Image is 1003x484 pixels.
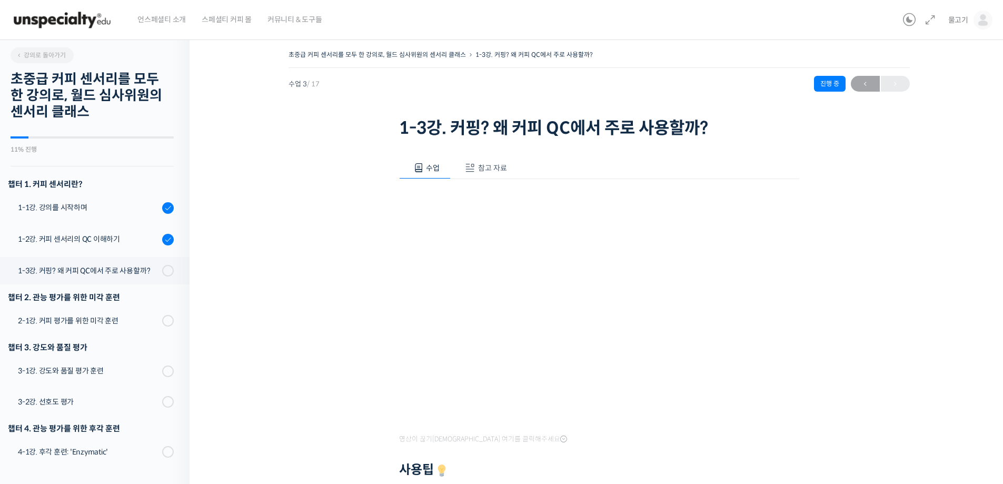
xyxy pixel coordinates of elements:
[289,81,320,87] span: 수업 3
[18,202,159,213] div: 1-1강. 강의를 시작하며
[426,163,440,173] span: 수업
[8,290,174,304] div: 챕터 2. 관능 평가를 위한 미각 훈련
[814,76,846,92] div: 진행 중
[399,118,799,138] h1: 1-3강. 커핑? 왜 커피 QC에서 주로 사용할까?
[851,76,880,92] a: ←이전
[11,71,174,121] h2: 초중급 커피 센서리를 모두 한 강의로, 월드 심사위원의 센서리 클래스
[18,365,159,377] div: 3-1강. 강도와 품질 평가 훈련
[8,177,174,191] h3: 챕터 1. 커피 센서리란?
[16,51,66,59] span: 강의로 돌아가기
[948,15,968,25] span: 물고기
[851,77,880,91] span: ←
[18,233,159,245] div: 1-2강. 커피 센서리의 QC 이해하기
[18,446,159,458] div: 4-1강. 후각 훈련: 'Enzymatic'
[8,340,174,354] div: 챕터 3. 강도와 품질 평가
[399,435,567,443] span: 영상이 끊기[DEMOGRAPHIC_DATA] 여기를 클릭해주세요
[399,462,450,478] strong: 사용팁
[18,315,159,327] div: 2-1강. 커피 평가를 위한 미각 훈련
[475,51,593,58] a: 1-3강. 커핑? 왜 커피 QC에서 주로 사용할까?
[11,47,74,63] a: 강의로 돌아가기
[435,465,448,477] img: 💡
[307,80,320,88] span: / 17
[289,51,466,58] a: 초중급 커피 센서리를 모두 한 강의로, 월드 심사위원의 센서리 클래스
[8,421,174,436] div: 챕터 4. 관능 평가를 위한 후각 훈련
[478,163,507,173] span: 참고 자료
[11,146,174,153] div: 11% 진행
[18,265,159,276] div: 1-3강. 커핑? 왜 커피 QC에서 주로 사용할까?
[18,396,159,408] div: 3-2강. 선호도 평가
